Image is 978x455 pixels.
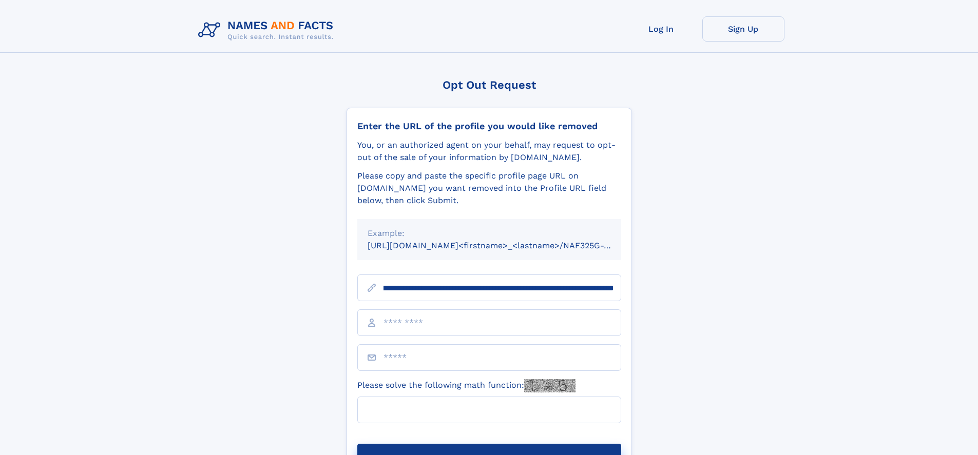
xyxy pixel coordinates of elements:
[620,16,702,42] a: Log In
[357,170,621,207] div: Please copy and paste the specific profile page URL on [DOMAIN_NAME] you want removed into the Pr...
[357,121,621,132] div: Enter the URL of the profile you would like removed
[357,139,621,164] div: You, or an authorized agent on your behalf, may request to opt-out of the sale of your informatio...
[702,16,784,42] a: Sign Up
[368,227,611,240] div: Example:
[368,241,641,250] small: [URL][DOMAIN_NAME]<firstname>_<lastname>/NAF325G-xxxxxxxx
[357,379,576,392] label: Please solve the following math function:
[347,78,632,91] div: Opt Out Request
[194,16,342,44] img: Logo Names and Facts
